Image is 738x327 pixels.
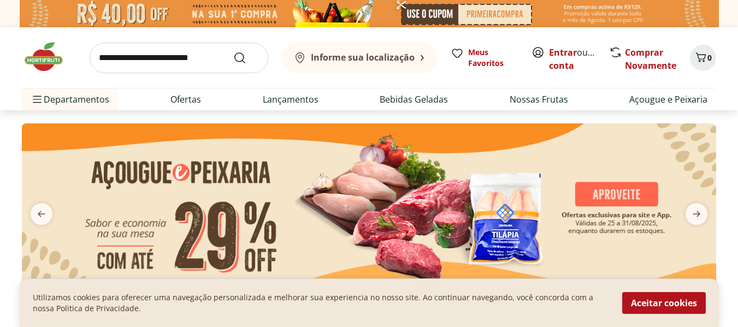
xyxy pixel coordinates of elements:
[629,93,707,106] a: Açougue e Peixaria
[233,51,259,64] button: Submit Search
[690,45,716,71] button: Carrinho
[677,203,716,225] button: next
[625,46,676,72] a: Comprar Novamente
[263,93,318,106] a: Lançamentos
[31,86,44,112] button: Menu
[707,52,712,63] span: 0
[170,93,201,106] a: Ofertas
[22,40,76,73] img: Hortifruti
[281,43,438,73] button: Informe sua localização
[33,292,609,314] p: Utilizamos cookies para oferecer uma navegação personalizada e melhorar sua experiencia no nosso ...
[90,43,268,73] input: search
[549,46,577,58] a: Entrar
[311,51,415,63] b: Informe sua localização
[622,292,706,314] button: Aceitar cookies
[451,47,518,69] a: Meus Favoritos
[31,86,109,112] span: Departamentos
[22,203,61,225] button: previous
[549,46,609,72] a: Criar conta
[549,46,598,72] span: ou
[510,93,568,106] a: Nossas Frutas
[22,123,716,292] img: açougue
[380,93,448,106] a: Bebidas Geladas
[468,47,518,69] span: Meus Favoritos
